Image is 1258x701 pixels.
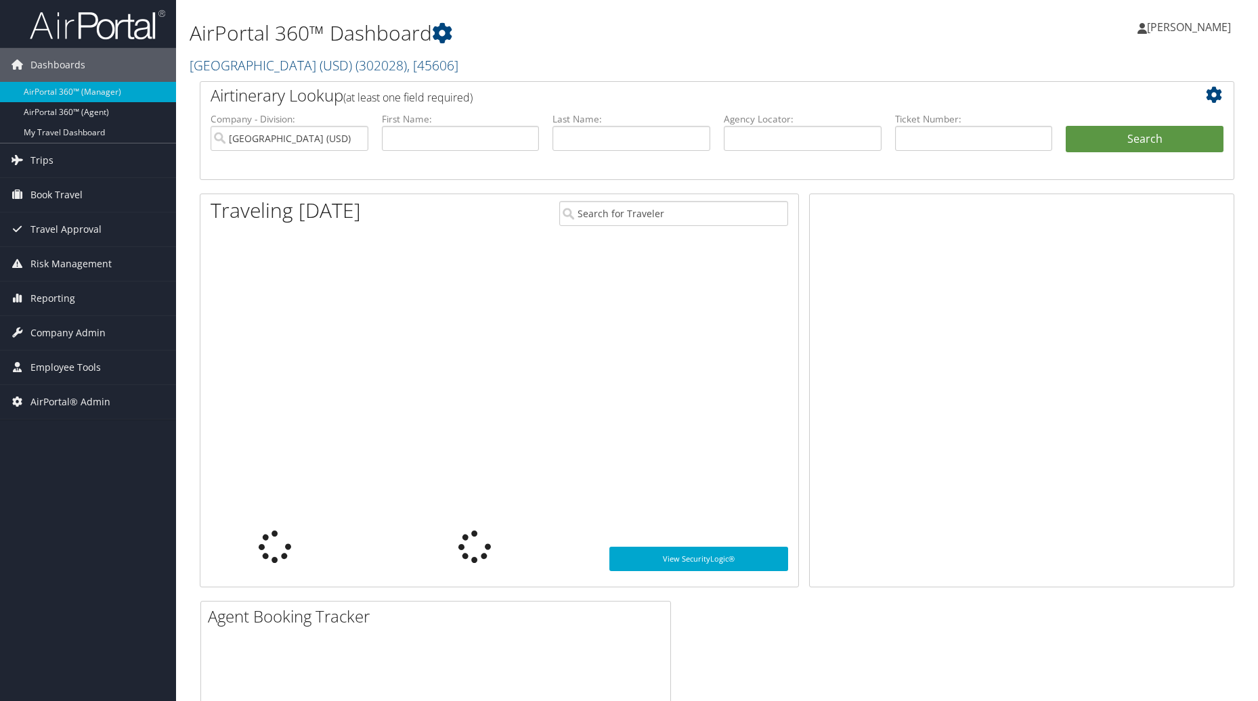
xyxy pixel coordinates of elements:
[724,112,882,126] label: Agency Locator:
[211,84,1137,107] h2: Airtinerary Lookup
[343,90,473,105] span: (at least one field required)
[30,316,106,350] span: Company Admin
[190,19,893,47] h1: AirPortal 360™ Dashboard
[30,143,53,177] span: Trips
[30,9,165,41] img: airportal-logo.png
[211,112,368,126] label: Company - Division:
[1137,7,1244,47] a: [PERSON_NAME]
[30,212,102,246] span: Travel Approval
[1147,20,1231,35] span: [PERSON_NAME]
[30,281,75,315] span: Reporting
[211,196,361,225] h1: Traveling [DATE]
[190,56,458,74] a: [GEOGRAPHIC_DATA] (USD)
[559,201,788,226] input: Search for Traveler
[208,605,670,628] h2: Agent Booking Tracker
[1066,126,1223,153] button: Search
[382,112,540,126] label: First Name:
[30,350,101,384] span: Employee Tools
[30,178,83,212] span: Book Travel
[355,56,407,74] span: ( 302028 )
[407,56,458,74] span: , [ 45606 ]
[609,547,788,571] a: View SecurityLogic®
[30,247,112,281] span: Risk Management
[552,112,710,126] label: Last Name:
[30,48,85,82] span: Dashboards
[30,385,110,419] span: AirPortal® Admin
[895,112,1053,126] label: Ticket Number:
